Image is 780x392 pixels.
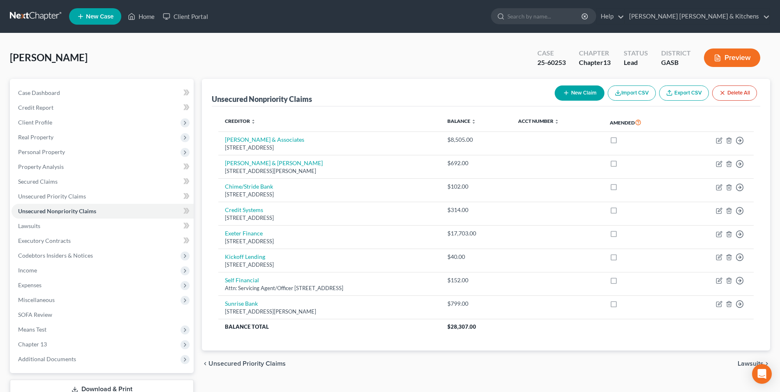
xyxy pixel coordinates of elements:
[712,85,757,101] button: Delete All
[18,104,53,111] span: Credit Report
[225,300,258,307] a: Sunrise Bank
[18,134,53,141] span: Real Property
[518,118,559,124] a: Acct Number unfold_more
[624,58,648,67] div: Lead
[12,233,194,248] a: Executory Contracts
[471,119,476,124] i: unfold_more
[537,48,566,58] div: Case
[18,208,96,214] span: Unsecured Nonpriority Claims
[18,163,64,170] span: Property Analysis
[18,148,65,155] span: Personal Property
[554,119,559,124] i: unfold_more
[225,167,434,175] div: [STREET_ADDRESS][PERSON_NAME]
[225,253,265,260] a: Kickoff Lending
[624,48,648,58] div: Status
[447,253,505,261] div: $40.00
[579,58,611,67] div: Chapter
[752,364,772,384] div: Open Intercom Messenger
[608,85,656,101] button: Import CSV
[218,319,440,334] th: Balance Total
[225,206,263,213] a: Credit Systems
[18,296,55,303] span: Miscellaneous
[86,14,113,20] span: New Case
[447,229,505,238] div: $17,703.00
[447,300,505,308] div: $799.00
[18,252,93,259] span: Codebtors Insiders & Notices
[12,219,194,233] a: Lawsuits
[18,311,52,318] span: SOFA Review
[225,277,259,284] a: Self Financial
[10,51,88,63] span: [PERSON_NAME]
[447,182,505,191] div: $102.00
[447,323,476,330] span: $28,307.00
[625,9,770,24] a: [PERSON_NAME] [PERSON_NAME] & Kitchens
[447,206,505,214] div: $314.00
[225,144,434,152] div: [STREET_ADDRESS]
[225,183,273,190] a: Chime/Stride Bank
[159,9,212,24] a: Client Portal
[225,238,434,245] div: [STREET_ADDRESS]
[659,85,709,101] a: Export CSV
[18,355,76,362] span: Additional Documents
[18,119,52,126] span: Client Profile
[764,360,770,367] i: chevron_right
[12,159,194,174] a: Property Analysis
[225,159,323,166] a: [PERSON_NAME] & [PERSON_NAME]
[12,100,194,115] a: Credit Report
[212,94,312,104] div: Unsecured Nonpriority Claims
[18,341,47,348] span: Chapter 13
[447,276,505,284] div: $152.00
[603,58,611,66] span: 13
[225,230,263,237] a: Exeter Finance
[18,267,37,274] span: Income
[12,189,194,204] a: Unsecured Priority Claims
[704,48,760,67] button: Preview
[225,261,434,269] div: [STREET_ADDRESS]
[225,118,256,124] a: Creditor unfold_more
[597,9,624,24] a: Help
[225,191,434,198] div: [STREET_ADDRESS]
[202,360,208,367] i: chevron_left
[202,360,286,367] button: chevron_left Unsecured Priority Claims
[447,118,476,124] a: Balance unfold_more
[603,113,679,132] th: Amended
[738,360,764,367] span: Lawsuits
[18,89,60,96] span: Case Dashboard
[124,9,159,24] a: Home
[447,159,505,167] div: $692.00
[18,178,58,185] span: Secured Claims
[12,85,194,100] a: Case Dashboard
[225,136,304,143] a: [PERSON_NAME] & Associates
[18,237,71,244] span: Executory Contracts
[251,119,256,124] i: unfold_more
[18,281,42,288] span: Expenses
[225,284,434,292] div: Attn: Servicing Agent/Officer [STREET_ADDRESS]
[225,214,434,222] div: [STREET_ADDRESS]
[507,9,583,24] input: Search by name...
[18,193,86,200] span: Unsecured Priority Claims
[225,308,434,316] div: [STREET_ADDRESS][PERSON_NAME]
[579,48,611,58] div: Chapter
[12,174,194,189] a: Secured Claims
[537,58,566,67] div: 25-60253
[447,136,505,144] div: $8,505.00
[661,58,691,67] div: GASB
[738,360,770,367] button: Lawsuits chevron_right
[555,85,604,101] button: New Claim
[18,326,46,333] span: Means Test
[12,204,194,219] a: Unsecured Nonpriority Claims
[208,360,286,367] span: Unsecured Priority Claims
[12,307,194,322] a: SOFA Review
[18,222,40,229] span: Lawsuits
[661,48,691,58] div: District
